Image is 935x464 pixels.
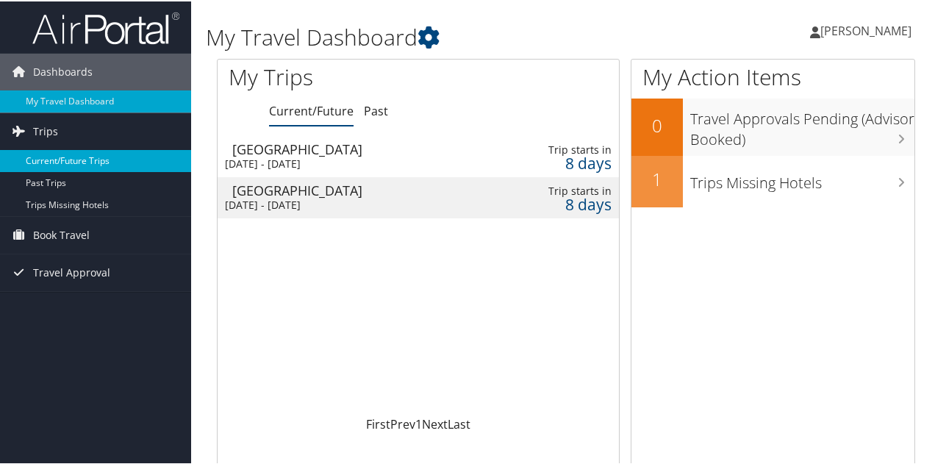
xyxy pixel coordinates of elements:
div: 8 days [526,155,612,168]
a: Past [364,101,388,118]
img: airportal-logo.png [32,10,179,44]
h1: My Action Items [631,60,914,91]
a: Current/Future [269,101,354,118]
h2: 0 [631,112,683,137]
div: [GEOGRAPHIC_DATA] [232,182,481,196]
div: [DATE] - [DATE] [225,156,474,169]
a: 0Travel Approvals Pending (Advisor Booked) [631,97,914,154]
a: 1Trips Missing Hotels [631,154,914,206]
span: Travel Approval [33,253,110,290]
a: [PERSON_NAME] [810,7,926,51]
a: 1 [415,415,422,431]
span: Dashboards [33,52,93,89]
h2: 1 [631,165,683,190]
h3: Travel Approvals Pending (Advisor Booked) [690,100,914,149]
div: Trip starts in [526,142,612,155]
a: Next [422,415,448,431]
h3: Trips Missing Hotels [690,164,914,192]
div: Trip starts in [526,183,612,196]
div: [DATE] - [DATE] [225,197,474,210]
span: Trips [33,112,58,149]
h1: My Travel Dashboard [206,21,686,51]
a: Last [448,415,470,431]
span: [PERSON_NAME] [820,21,911,38]
span: Book Travel [33,215,90,252]
div: [GEOGRAPHIC_DATA] [232,141,481,154]
a: First [366,415,390,431]
div: 8 days [526,196,612,210]
a: Prev [390,415,415,431]
h1: My Trips [229,60,440,91]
